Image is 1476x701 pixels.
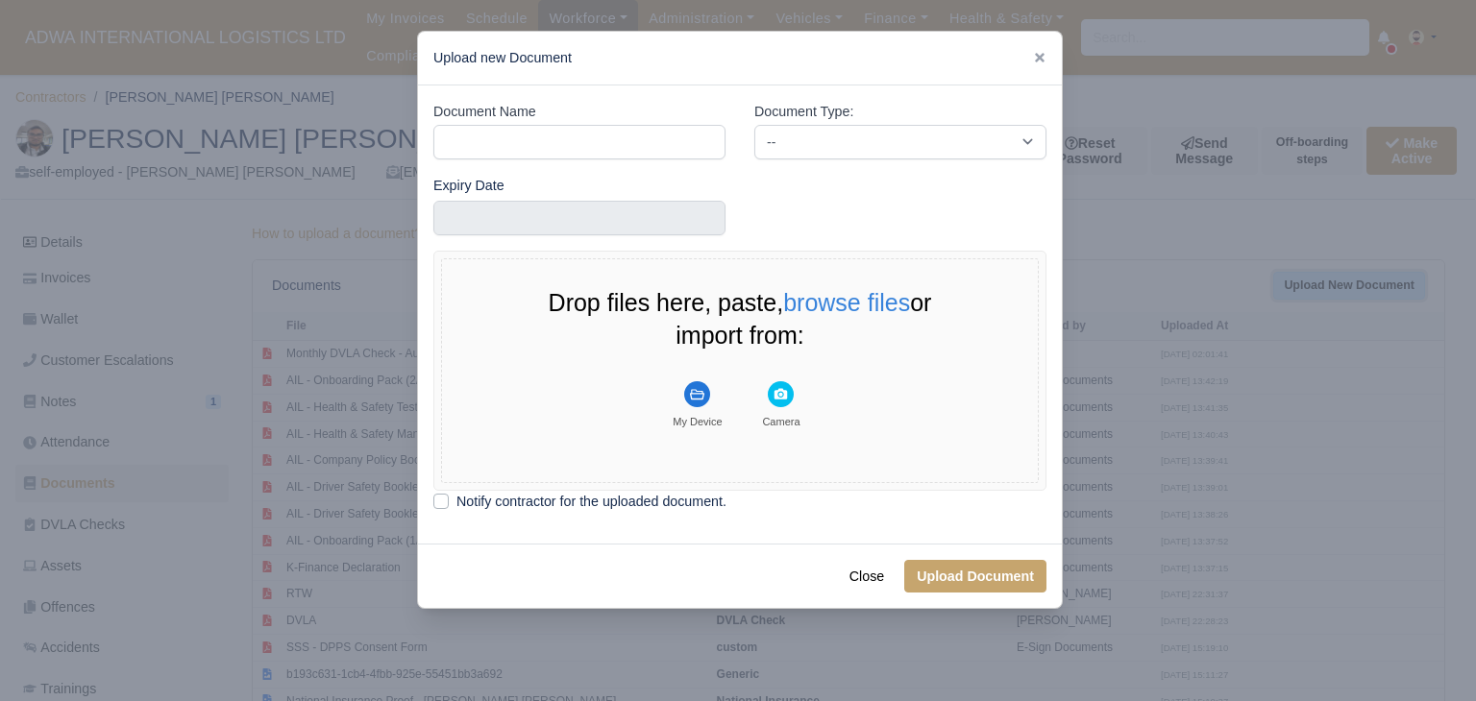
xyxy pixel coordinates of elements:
[673,415,722,428] div: My Device
[433,175,504,197] label: Expiry Date
[762,415,799,428] div: Camera
[456,491,726,513] label: Notify contractor for the uploaded document.
[433,101,536,123] label: Document Name
[509,287,971,352] div: Drop files here, paste, or import from:
[418,32,1062,85] div: Upload new Document
[1131,479,1476,701] iframe: Chat Widget
[904,560,1046,592] button: Upload Document
[754,101,853,123] label: Document Type:
[783,291,910,315] button: browse files
[837,560,897,592] button: Close
[433,251,1046,491] div: File Uploader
